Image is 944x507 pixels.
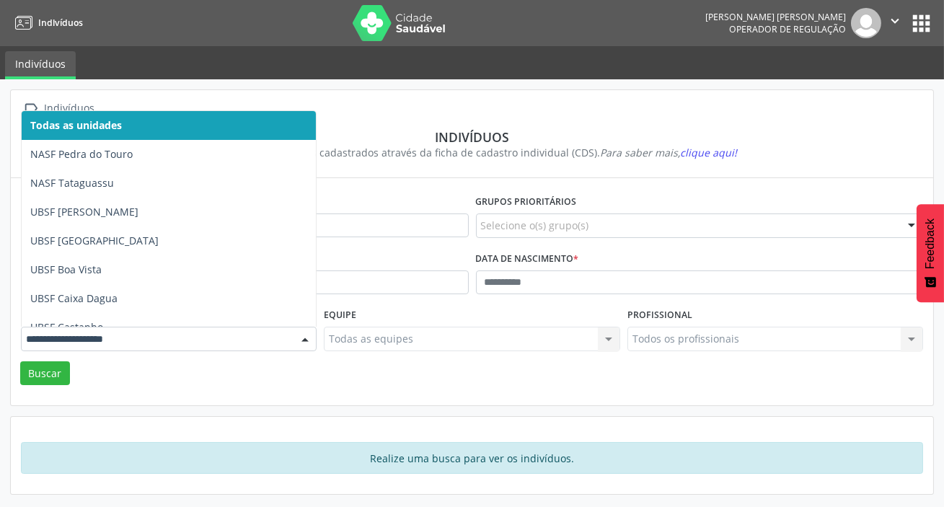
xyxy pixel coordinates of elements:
div: Indivíduos [42,98,97,119]
a:  Indivíduos [21,98,97,119]
div: [PERSON_NAME] [PERSON_NAME] [705,11,846,23]
div: Realize uma busca para ver os indivíduos. [21,442,923,474]
div: Indivíduos [31,129,913,145]
span: Indivíduos [38,17,83,29]
span: UBSF Boa Vista [30,263,102,276]
button: Feedback - Mostrar pesquisa [917,204,944,302]
span: NASF Tataguassu [30,176,114,190]
i:  [887,13,903,29]
span: UBSF Caixa Dagua [30,291,118,305]
button:  [881,8,909,38]
span: Feedback [924,219,937,269]
span: UBSF [PERSON_NAME] [30,205,138,219]
button: apps [909,11,934,36]
span: NASF Pedra do Touro [30,147,133,161]
label: Grupos prioritários [476,191,577,213]
i:  [21,98,42,119]
span: UBSF Castanho [30,320,103,334]
span: Selecione o(s) grupo(s) [481,218,589,233]
button: Buscar [20,361,70,386]
span: clique aqui! [680,146,737,159]
label: Data de nascimento [476,248,579,270]
span: Operador de regulação [729,23,846,35]
a: Indivíduos [5,51,76,79]
label: Profissional [627,304,692,327]
a: Indivíduos [10,11,83,35]
img: img [851,8,881,38]
span: UBSF [GEOGRAPHIC_DATA] [30,234,159,247]
span: Todas as unidades [30,118,122,132]
label: Equipe [324,304,356,327]
div: Visualize os indivíduos cadastrados através da ficha de cadastro individual (CDS). [31,145,913,160]
i: Para saber mais, [600,146,737,159]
